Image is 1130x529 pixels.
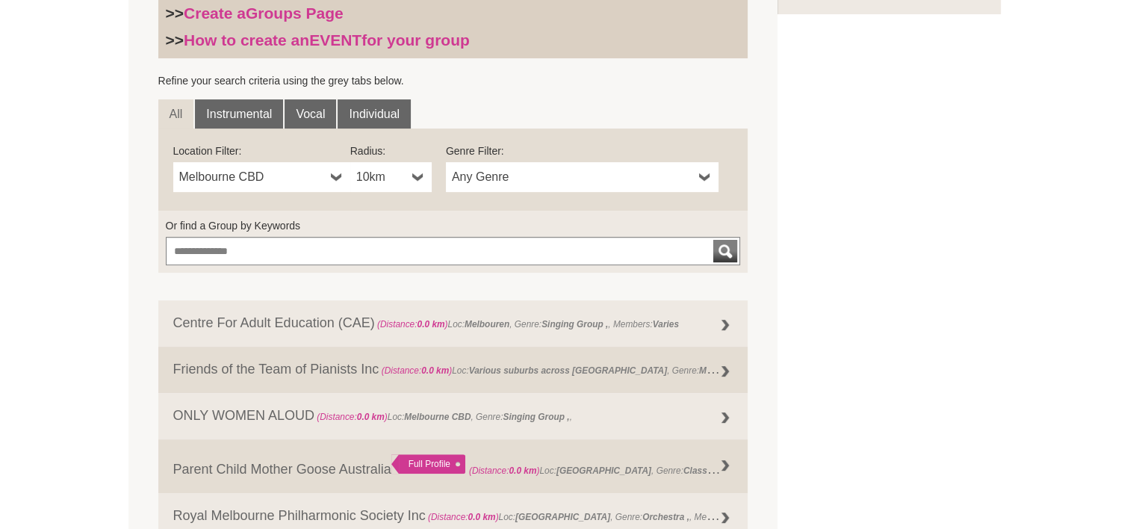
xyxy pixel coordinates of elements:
[317,412,388,422] span: (Distance: )
[158,73,748,88] p: Refine your search criteria using the grey tabs below.
[357,412,385,422] strong: 0.0 km
[468,512,496,522] strong: 0.0 km
[469,462,760,477] span: Loc: , Genre: ,
[158,347,748,393] a: Friends of the Team of Pianists Inc (Distance:0.0 km)Loc:Various suburbs across [GEOGRAPHIC_DATA]...
[356,168,406,186] span: 10km
[417,319,444,330] strong: 0.0 km
[158,300,748,347] a: Centre For Adult Education (CAE) (Distance:0.0 km)Loc:Melbouren, Genre:Singing Group ,, Members:V...
[166,4,741,23] h3: >>
[377,319,448,330] span: (Distance: )
[246,4,344,22] strong: Groups Page
[285,99,336,129] a: Vocal
[469,465,540,476] span: (Distance: )
[653,319,679,330] strong: Varies
[446,143,718,158] label: Genre Filter:
[338,99,411,129] a: Individual
[421,365,449,376] strong: 0.0 km
[158,393,748,439] a: ONLY WOMEN ALOUD (Distance:0.0 km)Loc:Melbourne CBD, Genre:Singing Group ,,
[556,465,651,476] strong: [GEOGRAPHIC_DATA]
[642,512,689,522] strong: Orchestra ,
[184,31,470,49] a: How to create anEVENTfor your group
[375,319,679,330] span: Loc: , Genre: , Members:
[382,365,453,376] span: (Distance: )
[515,512,610,522] strong: [GEOGRAPHIC_DATA]
[446,162,718,192] a: Any Genre
[350,162,432,192] a: 10km
[699,362,804,377] strong: Music Session (regular) ,
[173,162,350,192] a: Melbourne CBD
[158,439,748,493] a: Parent Child Mother Goose Australia Full Profile (Distance:0.0 km)Loc:[GEOGRAPHIC_DATA], Genre:Cl...
[173,143,350,158] label: Location Filter:
[314,412,572,422] span: Loc: , Genre: ,
[404,412,471,422] strong: Melbourne CBD
[426,508,748,523] span: Loc: , Genre: , Members:
[733,512,748,522] strong: 160
[391,454,465,474] div: Full Profile
[166,218,741,233] label: Or find a Group by Keywords
[469,365,667,376] strong: Various suburbs across [GEOGRAPHIC_DATA]
[379,362,807,377] span: Loc: , Genre: ,
[158,99,194,129] a: All
[166,31,741,50] h3: >>
[195,99,283,129] a: Instrumental
[428,512,499,522] span: (Distance: )
[350,143,432,158] label: Radius:
[683,462,758,477] strong: Class Workshop ,
[179,168,325,186] span: Melbourne CBD
[452,168,693,186] span: Any Genre
[503,412,569,422] strong: Singing Group ,
[465,319,509,330] strong: Melbouren
[184,4,344,22] a: Create aGroups Page
[541,319,608,330] strong: Singing Group ,
[509,465,536,476] strong: 0.0 km
[309,31,361,49] strong: EVENT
